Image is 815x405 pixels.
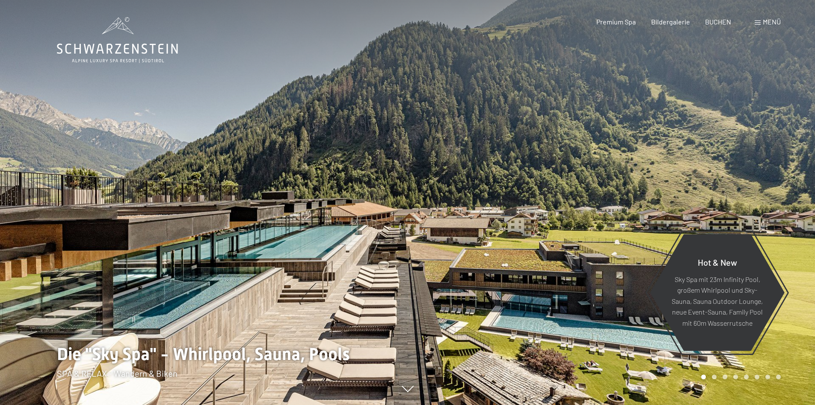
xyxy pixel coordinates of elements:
div: Carousel Page 3 [723,375,727,379]
a: Hot & New Sky Spa mit 23m Infinity Pool, großem Whirlpool und Sky-Sauna, Sauna Outdoor Lounge, ne... [649,234,785,351]
a: BUCHEN [705,18,731,26]
a: Premium Spa [596,18,636,26]
div: Carousel Page 8 [776,375,781,379]
p: Sky Spa mit 23m Infinity Pool, großem Whirlpool und Sky-Sauna, Sauna Outdoor Lounge, neue Event-S... [671,273,764,328]
div: Carousel Page 4 [733,375,738,379]
div: Carousel Page 5 [744,375,749,379]
div: Carousel Page 7 [765,375,770,379]
a: Bildergalerie [651,18,690,26]
div: Carousel Page 6 [755,375,759,379]
span: Menü [763,18,781,26]
div: Carousel Page 2 [712,375,717,379]
span: Hot & New [698,257,737,267]
div: Carousel Pagination [698,375,781,379]
div: Carousel Page 1 (Current Slide) [701,375,706,379]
